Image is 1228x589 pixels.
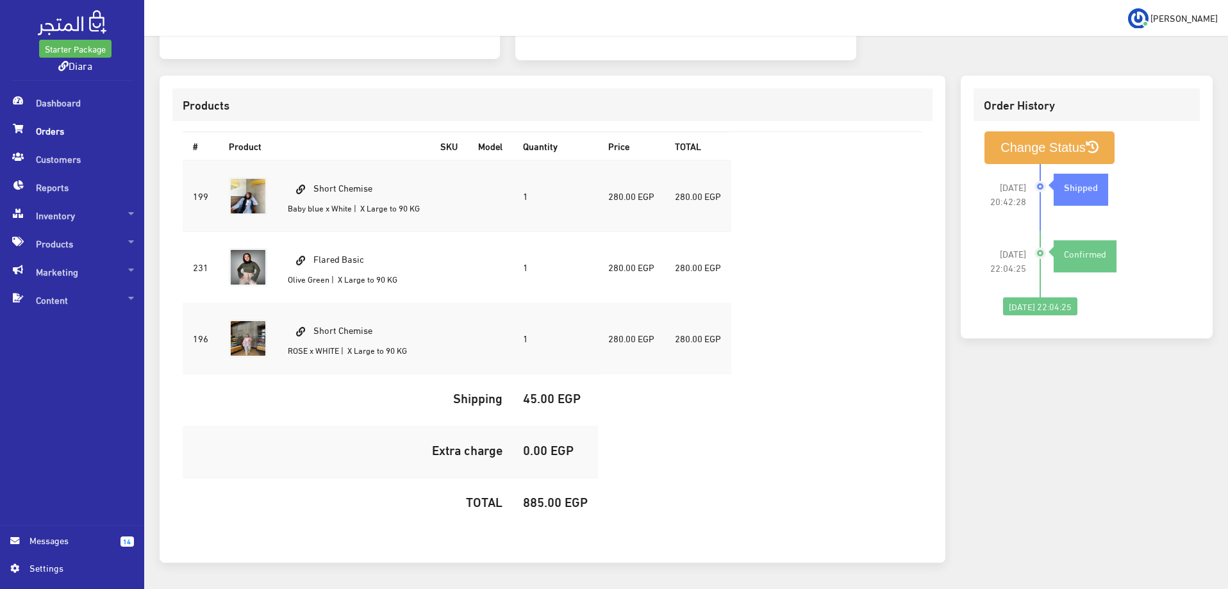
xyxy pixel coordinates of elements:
th: SKU [430,133,468,160]
th: Price [598,133,665,160]
span: Dashboard [10,88,134,117]
td: 1 [513,232,598,303]
td: 280.00 EGP [598,303,665,374]
th: Model [468,133,513,160]
td: 1 [513,160,598,232]
h5: 45.00 EGP [523,390,588,404]
a: Diara [58,56,92,74]
span: Products [10,229,134,258]
span: Settings [29,561,123,575]
td: 280.00 EGP [598,160,665,232]
iframe: Drift Widget Chat Controller [1164,501,1213,550]
span: Messages [29,533,110,547]
span: Reports [10,173,134,201]
h5: 885.00 EGP [523,494,588,508]
td: Flared Basic [278,232,430,303]
span: 14 [120,536,134,547]
td: 231 [183,232,219,303]
a: Settings [10,561,134,581]
span: [DATE] 22:04:25 [984,247,1026,275]
td: 1 [513,303,598,374]
a: Starter Package [39,40,112,58]
div: Confirmed [1054,247,1116,261]
small: ROSE x WHITE [288,342,339,358]
th: Product [219,133,430,160]
h5: Extra charge [193,442,502,456]
td: Short Chemise [278,160,430,232]
span: [DATE] 20:42:28 [984,180,1026,208]
td: 280.00 EGP [665,160,731,232]
td: 199 [183,160,219,232]
th: # [183,133,219,160]
img: . [38,10,106,35]
h5: TOTAL [193,494,502,508]
span: [PERSON_NAME] [1150,10,1218,26]
img: ... [1128,8,1149,29]
small: | X Large to 90 KG [341,342,407,358]
span: Inventory [10,201,134,229]
small: | X Large to 90 KG [331,271,397,286]
small: Baby blue x White [288,200,352,215]
small: | X Large to 90 KG [354,200,420,215]
th: Quantity [513,133,598,160]
strong: Shipped [1064,179,1098,194]
div: [DATE] 22:04:25 [1003,297,1077,315]
h5: 0.00 EGP [523,442,588,456]
h3: Products [183,99,922,111]
h5: Shipping [193,390,502,404]
span: Orders [10,117,134,145]
td: 280.00 EGP [598,232,665,303]
span: Customers [10,145,134,173]
td: Short Chemise [278,303,430,374]
th: TOTAL [665,133,731,160]
td: 280.00 EGP [665,232,731,303]
span: Marketing [10,258,134,286]
td: 280.00 EGP [665,303,731,374]
a: 14 Messages [10,533,134,561]
td: 196 [183,303,219,374]
span: Content [10,286,134,314]
small: Olive Green [288,271,329,286]
a: ... [PERSON_NAME] [1128,8,1218,28]
button: Change Status [984,131,1115,164]
h3: Order History [984,99,1190,111]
